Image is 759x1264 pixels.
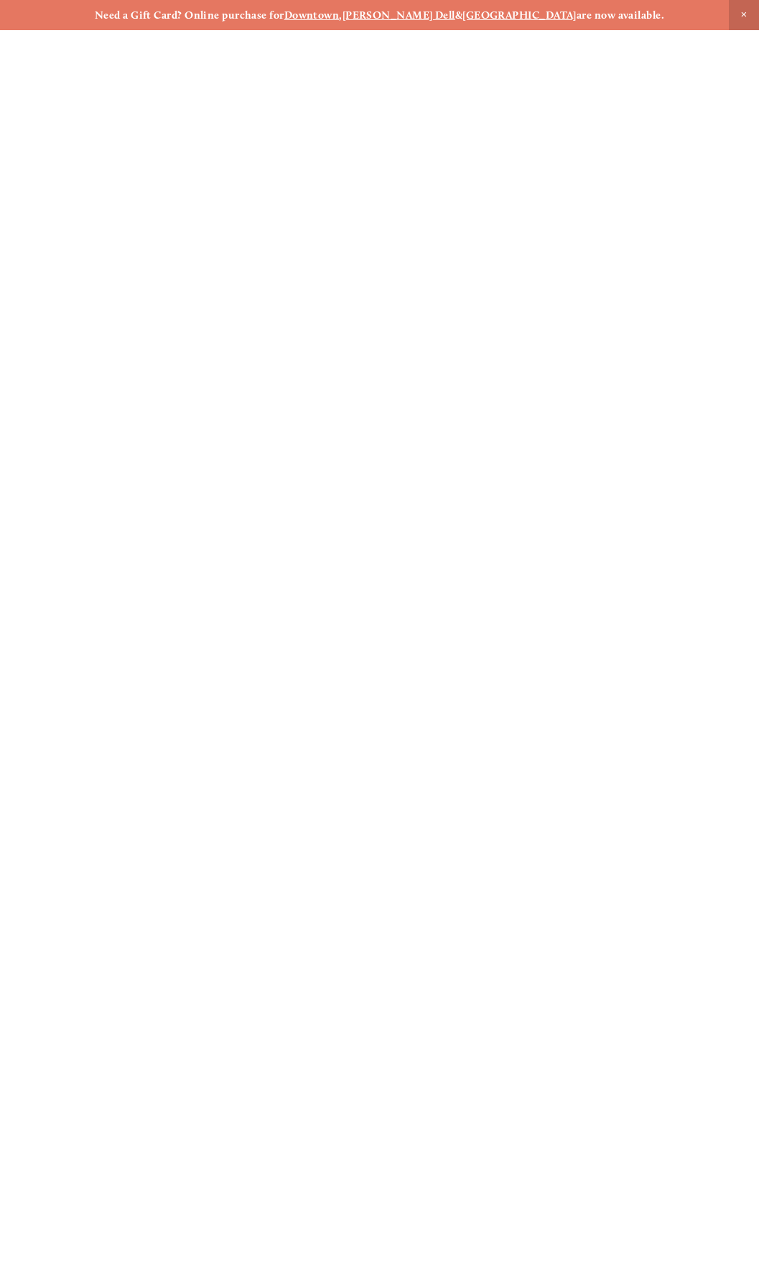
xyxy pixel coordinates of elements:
[284,9,340,22] a: Downtown
[95,9,284,22] strong: Need a Gift Card? Online purchase for
[462,9,577,22] a: [GEOGRAPHIC_DATA]
[343,9,455,22] a: [PERSON_NAME] Dell
[455,9,462,22] strong: &
[339,9,342,22] strong: ,
[577,9,664,22] strong: are now available.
